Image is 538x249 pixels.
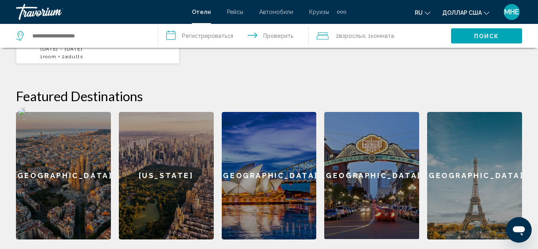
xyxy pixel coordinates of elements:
[442,7,489,18] button: Изменить валюту
[40,46,173,52] p: [DATE] - [DATE]
[506,217,532,243] iframe: Кнопка запуска окна обмена сообщениями
[43,54,57,59] span: Room
[415,10,423,16] font: ru
[18,108,30,120] div: Поиск изображений Alibaba
[259,9,293,15] a: Автомобили
[18,108,30,120] img: upload-icon.svg
[309,24,451,48] button: Путешественники: 2 взрослых, 0 детей
[504,8,519,16] font: МНЕ
[427,112,522,239] a: [GEOGRAPHIC_DATA]
[119,112,214,239] a: [US_STATE]
[16,112,111,239] a: [GEOGRAPHIC_DATA]
[324,112,419,239] div: [GEOGRAPHIC_DATA]
[415,7,430,18] button: Изменить язык
[158,24,309,48] button: Даты заезда и выезда
[365,33,371,39] font: , 1
[324,112,419,239] a: [GEOGRAPHIC_DATA]
[16,88,522,104] h2: Featured Destinations
[474,33,499,39] font: Поиск
[442,10,482,16] font: доллар США
[227,9,243,15] a: Рейсы
[339,33,365,39] font: взрослых
[337,6,346,18] button: Дополнительные элементы навигации
[309,9,329,15] a: Круизы
[62,54,83,59] span: 2
[40,54,56,59] span: 1
[371,33,394,39] font: комната
[65,54,83,59] span: Adults
[192,9,211,15] a: Отели
[336,33,339,39] font: 2
[16,4,184,20] a: Травориум
[222,112,317,239] a: [GEOGRAPHIC_DATA]
[501,4,522,20] button: Меню пользователя
[451,28,522,43] button: Поиск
